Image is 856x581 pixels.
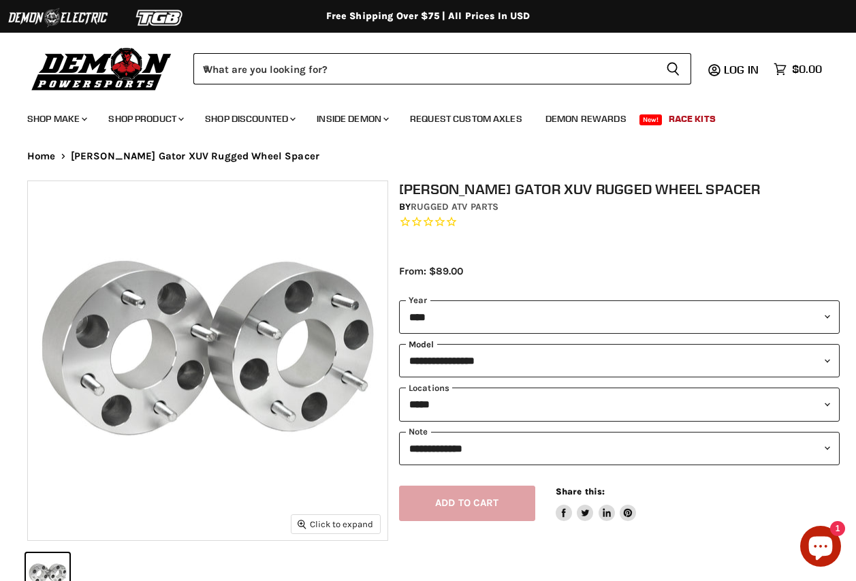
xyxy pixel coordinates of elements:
[109,5,211,31] img: TGB Logo 2
[639,114,663,125] span: New!
[195,105,304,133] a: Shop Discounted
[792,63,822,76] span: $0.00
[7,5,109,31] img: Demon Electric Logo 2
[399,180,840,198] h1: [PERSON_NAME] Gator XUV Rugged Wheel Spacer
[306,105,397,133] a: Inside Demon
[655,53,691,84] button: Search
[27,151,56,162] a: Home
[411,201,498,213] a: Rugged ATV Parts
[718,63,767,76] a: Log in
[27,44,176,93] img: Demon Powersports
[71,151,319,162] span: [PERSON_NAME] Gator XUV Rugged Wheel Spacer
[193,53,655,84] input: When autocomplete results are available use up and down arrows to review and enter to select
[17,105,95,133] a: Shop Make
[399,300,840,334] select: year
[98,105,192,133] a: Shop Product
[298,519,373,529] span: Click to expand
[767,59,829,79] a: $0.00
[193,53,691,84] form: Product
[556,486,637,522] aside: Share this:
[399,200,840,215] div: by
[399,388,840,421] select: keys
[291,515,380,533] button: Click to expand
[399,265,463,277] span: From: $89.00
[28,181,387,541] img: John Deere Gator XUV Rugged Wheel Spacer
[399,215,840,230] span: Rated 0.0 out of 5 stars 0 reviews
[400,105,533,133] a: Request Custom Axles
[17,99,819,133] ul: Main menu
[535,105,637,133] a: Demon Rewards
[659,105,726,133] a: Race Kits
[556,486,605,497] span: Share this:
[399,344,840,377] select: modal-name
[399,432,840,465] select: keys
[796,526,845,570] inbox-online-store-chat: Shopify online store chat
[724,63,759,76] span: Log in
